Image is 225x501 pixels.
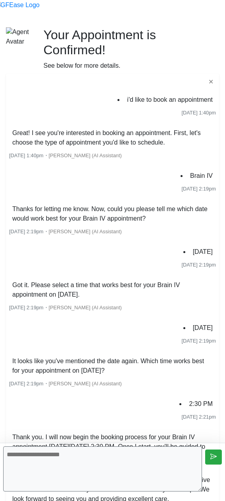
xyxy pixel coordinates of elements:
span: [DATE] 2:19pm [9,381,44,387]
span: [PERSON_NAME] (AI Assistant) [49,305,122,311]
span: [DATE] 1:40pm [9,152,44,158]
h2: Your Appointment is Confirmed! [44,27,219,58]
li: It looks like you've mentioned the date again. Which time works best for your appointment on [DATE]? [9,355,216,377]
span: [DATE] 2:19pm [181,186,216,192]
span: [DATE] 2:21pm [181,414,216,420]
img: Agent Avatar [6,27,32,46]
li: 2:30 PM [186,398,216,410]
small: ・ [9,305,122,311]
span: [PERSON_NAME] (AI Assistant) [49,229,122,234]
span: [DATE] 1:40pm [181,110,216,116]
li: Thanks for letting me know. Now, could you please tell me which date would work best for your Bra... [9,203,216,225]
span: [DATE] 2:19pm [181,338,216,344]
button: ✕ [206,77,216,87]
li: [DATE] [190,246,216,258]
span: [DATE] 2:19pm [9,305,44,311]
small: ・ [9,152,122,158]
span: [PERSON_NAME] (AI Assistant) [49,152,122,158]
li: i'd like to book an appointment [124,93,216,106]
li: Great! I see you're interested in booking an appointment. First, let's choose the type of appoint... [9,127,216,149]
li: Brain IV [187,170,216,182]
small: ・ [9,229,122,234]
small: ・ [9,381,122,387]
span: [PERSON_NAME] (AI Assistant) [49,381,122,387]
li: Thank you. I will now begin the booking process for your Brain IV appointment [DATE][DATE] 2:30 P... [9,431,216,463]
span: [DATE] 2:19pm [9,229,44,234]
span: [DATE] 2:19pm [181,262,216,268]
div: See below for more details. [44,61,219,70]
li: [DATE] [190,322,216,334]
li: Got it. Please select a time that works best for your Brain IV appointment on [DATE]. [9,279,216,301]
